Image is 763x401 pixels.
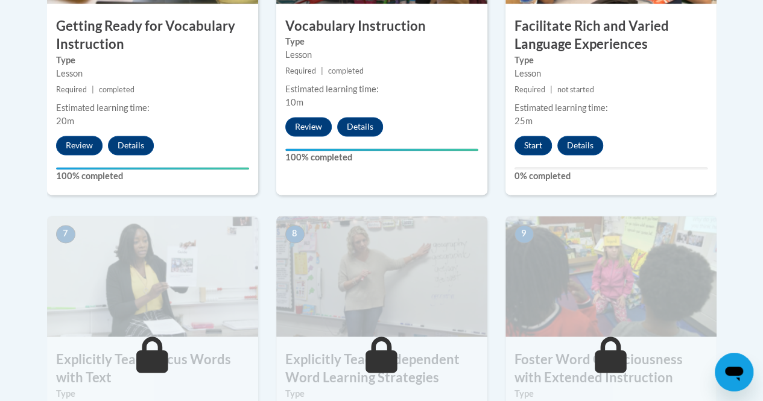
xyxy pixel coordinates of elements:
[505,350,717,387] h3: Foster Word Consciousness with Extended Instruction
[321,66,323,75] span: |
[715,353,753,391] iframe: Button to launch messaging window
[337,117,383,136] button: Details
[276,216,487,336] img: Course Image
[285,35,478,48] label: Type
[285,48,478,62] div: Lesson
[92,85,94,94] span: |
[285,97,303,107] span: 10m
[550,85,552,94] span: |
[505,17,717,54] h3: Facilitate Rich and Varied Language Experiences
[285,117,332,136] button: Review
[514,85,545,94] span: Required
[514,116,533,126] span: 25m
[56,225,75,243] span: 7
[56,169,249,183] label: 100% completed
[285,66,316,75] span: Required
[514,225,534,243] span: 9
[47,216,258,336] img: Course Image
[514,387,708,400] label: Type
[108,136,154,155] button: Details
[56,85,87,94] span: Required
[276,17,487,36] h3: Vocabulary Instruction
[276,350,487,387] h3: Explicitly Teach Independent Word Learning Strategies
[285,151,478,164] label: 100% completed
[56,136,103,155] button: Review
[56,116,74,126] span: 20m
[557,85,594,94] span: not started
[47,17,258,54] h3: Getting Ready for Vocabulary Instruction
[557,136,603,155] button: Details
[514,101,708,115] div: Estimated learning time:
[285,83,478,96] div: Estimated learning time:
[514,67,708,80] div: Lesson
[99,85,135,94] span: completed
[56,101,249,115] div: Estimated learning time:
[285,148,478,151] div: Your progress
[505,216,717,336] img: Course Image
[56,167,249,169] div: Your progress
[47,350,258,387] h3: Explicitly Teach Focus Words with Text
[56,387,249,400] label: Type
[514,136,552,155] button: Start
[514,54,708,67] label: Type
[285,387,478,400] label: Type
[514,169,708,183] label: 0% completed
[285,225,305,243] span: 8
[328,66,364,75] span: completed
[56,67,249,80] div: Lesson
[56,54,249,67] label: Type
